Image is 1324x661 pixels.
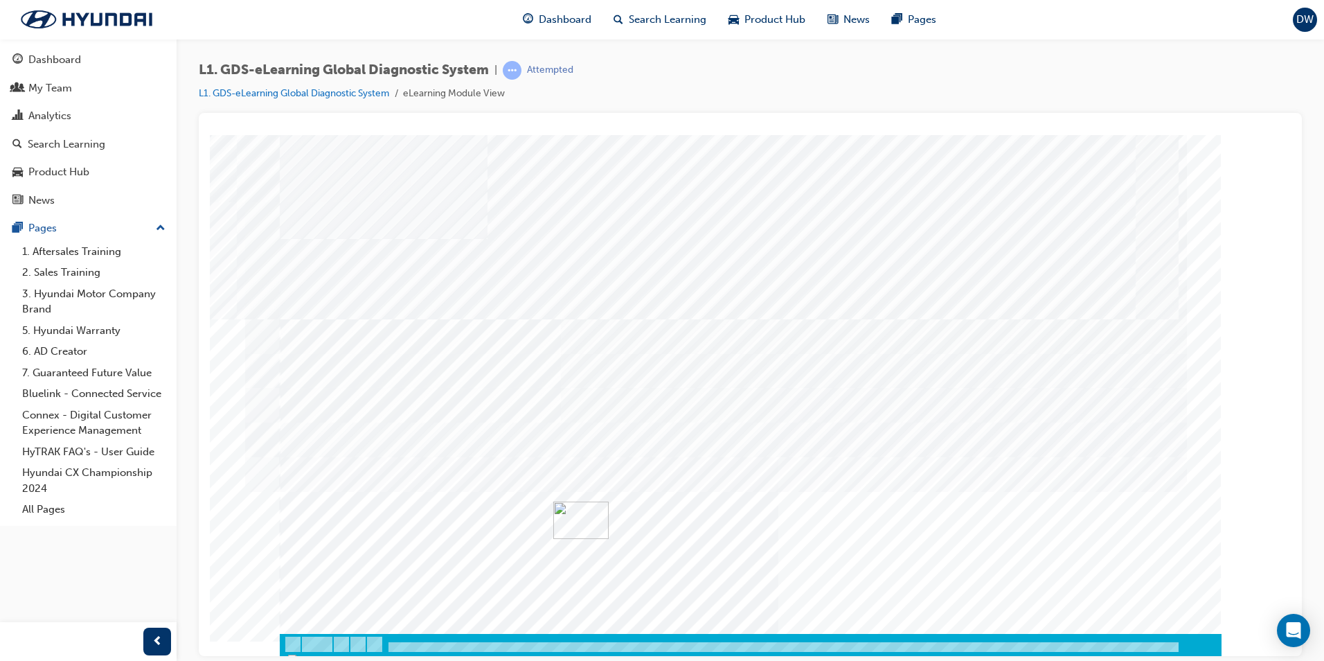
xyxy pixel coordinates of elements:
[881,6,947,34] a: pages-iconPages
[6,103,171,129] a: Analytics
[12,195,23,207] span: news-icon
[6,215,171,241] button: Pages
[523,11,533,28] span: guage-icon
[6,188,171,213] a: News
[156,220,165,238] span: up-icon
[629,12,706,28] span: Search Learning
[17,241,171,263] a: 1. Aftersales Training
[12,166,23,179] span: car-icon
[17,341,171,362] a: 6. AD Creator
[843,12,870,28] span: News
[908,12,936,28] span: Pages
[12,222,23,235] span: pages-icon
[614,11,623,28] span: search-icon
[527,64,573,77] div: Attempted
[602,6,717,34] a: search-iconSearch Learning
[17,441,171,463] a: HyTRAK FAQ's - User Guide
[512,6,602,34] a: guage-iconDashboard
[152,633,163,651] span: prev-icon
[28,193,55,209] div: News
[78,520,1011,531] div: Progress, Slide 1 of 83
[539,12,591,28] span: Dashboard
[12,82,23,95] span: people-icon
[403,86,505,102] li: eLearning Module View
[717,6,816,34] a: car-iconProduct Hub
[6,47,171,73] a: Dashboard
[17,283,171,320] a: 3. Hyundai Motor Company Brand
[6,159,171,185] a: Product Hub
[892,11,902,28] span: pages-icon
[12,54,23,67] span: guage-icon
[17,462,171,499] a: Hyundai CX Championship 2024
[199,87,389,99] a: L1. GDS-eLearning Global Diagnostic System
[17,262,171,283] a: 2. Sales Training
[17,362,171,384] a: 7. Guaranteed Future Value
[503,61,521,80] span: learningRecordVerb_ATTEMPT-icon
[6,132,171,157] a: Search Learning
[28,108,71,124] div: Analytics
[28,52,81,68] div: Dashboard
[78,520,1011,531] img: Thumb.png
[199,62,489,78] span: L1. GDS-eLearning Global Diagnostic System
[343,367,399,404] img: 16565.svg
[12,110,23,123] span: chart-icon
[728,11,739,28] span: car-icon
[827,11,838,28] span: news-icon
[1293,8,1317,32] button: DW
[28,164,89,180] div: Product Hub
[6,76,171,101] a: My Team
[17,320,171,342] a: 5. Hyundai Warranty
[6,44,171,215] button: DashboardMy TeamAnalyticsSearch LearningProduct HubNews
[28,220,57,236] div: Pages
[17,405,171,441] a: Connex - Digital Customer Experience Management
[12,139,22,151] span: search-icon
[494,62,497,78] span: |
[7,5,166,34] img: Trak
[28,136,105,152] div: Search Learning
[1277,614,1310,647] div: Open Intercom Messenger
[1296,12,1314,28] span: DW
[17,383,171,405] a: Bluelink - Connected Service
[28,80,72,96] div: My Team
[744,12,805,28] span: Product Hub
[17,499,171,520] a: All Pages
[816,6,881,34] a: news-iconNews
